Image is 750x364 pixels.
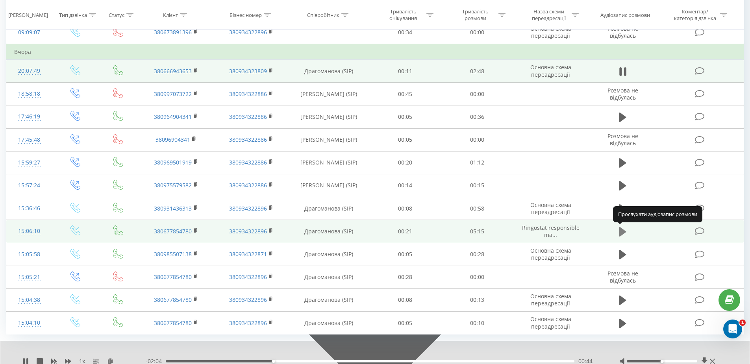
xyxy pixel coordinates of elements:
a: 380934322896 [229,205,267,212]
div: 20:07:49 [14,63,44,79]
a: 380934322886 [229,113,267,120]
a: 380677854780 [154,319,192,327]
td: Драгоманова (SIP) [289,243,369,266]
div: 15:05:58 [14,247,44,262]
td: 00:08 [369,288,441,311]
a: 380934322871 [229,250,267,258]
span: Розмова не відбулась [607,270,638,284]
a: 380934322896 [229,273,267,281]
td: [PERSON_NAME] (SIP) [289,83,369,105]
div: 15:04:38 [14,292,44,308]
td: [PERSON_NAME] (SIP) [289,128,369,151]
a: 380934323809 [229,67,267,75]
a: 380997073722 [154,90,192,98]
div: Accessibility label [272,360,275,363]
div: 15:04:10 [14,315,44,331]
div: 18:58:18 [14,86,44,102]
td: [PERSON_NAME] (SIP) [289,151,369,174]
div: Співробітник [307,11,339,18]
td: 00:58 [441,197,513,220]
td: 00:13 [441,288,513,311]
a: 380673891396 [154,28,192,36]
td: Основна схема переадресації [513,288,588,311]
a: 380934322886 [229,90,267,98]
td: 00:36 [441,105,513,128]
td: 00:00 [441,128,513,151]
span: Розмова не відбулась [607,87,638,101]
td: Драгоманова (SIP) [289,288,369,311]
td: 00:05 [369,243,441,266]
td: Драгоманова (SIP) [289,60,369,83]
div: Статус [109,11,124,18]
div: Тривалість розмови [454,8,496,22]
div: Прослухати аудіозапис розмови [613,206,702,222]
a: 380934322886 [229,181,267,189]
div: 15:06:10 [14,224,44,239]
div: Назва схеми переадресації [528,8,570,22]
a: 380666943653 [154,67,192,75]
td: 00:45 [369,83,441,105]
div: 09:09:07 [14,25,44,40]
a: 380677854780 [154,273,192,281]
td: 00:00 [441,266,513,288]
a: 380934322896 [229,28,267,36]
td: Основна схема переадресації [513,60,588,83]
a: 380969501919 [154,159,192,166]
div: [PERSON_NAME] [8,11,48,18]
a: 38096904341 [156,136,190,143]
div: Тривалість очікування [382,8,424,22]
td: Драгоманова (SIP) [289,266,369,288]
div: Бізнес номер [230,11,262,18]
td: 02:48 [441,60,513,83]
div: Аудіозапис розмови [600,11,650,18]
a: 380934322896 [229,319,267,327]
td: 00:20 [369,151,441,174]
span: 1 [739,320,746,326]
a: 380934322896 [229,296,267,303]
div: 15:05:21 [14,270,44,285]
td: 00:11 [369,60,441,83]
td: [PERSON_NAME] (SIP) [289,105,369,128]
div: 15:36:46 [14,201,44,216]
td: 05:15 [441,220,513,243]
td: 00:10 [441,312,513,334]
div: Коментар/категорія дзвінка [672,8,718,22]
iframe: Intercom live chat [723,320,742,338]
td: Вчора [6,44,744,60]
td: 00:28 [441,243,513,266]
div: 17:45:48 [14,132,44,148]
a: 380934322886 [229,136,267,143]
a: 380964904341 [154,113,192,120]
td: [PERSON_NAME] (SIP) [289,174,369,197]
div: 15:57:24 [14,178,44,193]
td: 00:00 [441,21,513,44]
td: 01:12 [441,151,513,174]
a: 380934322886 [229,159,267,166]
td: 00:05 [369,312,441,334]
a: 380931436313 [154,205,192,212]
td: Драгоманова (SIP) [289,197,369,220]
td: Основна схема переадресації [513,312,588,334]
div: 15:59:27 [14,155,44,170]
td: Драгоманова (SIP) [289,220,369,243]
td: 00:34 [369,21,441,44]
td: 00:05 [369,105,441,128]
div: 17:46:19 [14,109,44,124]
div: Тип дзвінка [59,11,87,18]
td: 00:28 [369,266,441,288]
a: 380975579582 [154,181,192,189]
a: 380677854780 [154,227,192,235]
div: Клієнт [163,11,178,18]
td: Основна схема переадресації [513,243,588,266]
span: Розмова не відбулась [607,25,638,39]
td: 00:15 [441,174,513,197]
div: Accessibility label [660,360,663,363]
span: Ringostat responsible ma... [522,224,580,238]
a: 380985507138 [154,250,192,258]
td: Основна схема переадресації [513,197,588,220]
a: 380677854780 [154,296,192,303]
td: 00:08 [369,197,441,220]
td: 00:00 [441,83,513,105]
td: 00:21 [369,220,441,243]
td: Драгоманова (SIP) [289,312,369,334]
